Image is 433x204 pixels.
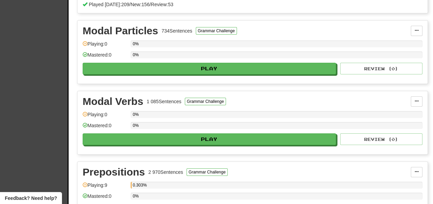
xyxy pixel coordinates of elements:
button: Review (0) [340,133,422,145]
span: New: 156 [131,2,149,7]
div: 1 085 Sentences [147,98,181,105]
div: Playing: 9 [83,182,127,193]
div: 2 970 Sentences [148,169,183,176]
div: Prepositions [83,167,145,177]
button: Grammar Challenge [187,168,228,176]
span: / [149,2,151,7]
span: Open feedback widget [5,195,57,202]
div: Mastered: 0 [83,193,127,204]
span: Played [DATE]: 209 [89,2,129,7]
button: Review (0) [340,63,422,74]
span: Review: 53 [151,2,173,7]
div: Playing: 0 [83,111,127,122]
div: Mastered: 0 [83,122,127,133]
div: Playing: 0 [83,40,127,52]
span: / [129,2,131,7]
div: Mastered: 0 [83,51,127,63]
button: Play [83,133,336,145]
div: Modal Particles [83,26,158,36]
button: Play [83,63,336,74]
button: Grammar Challenge [185,98,226,105]
div: 734 Sentences [161,27,192,34]
button: Grammar Challenge [196,27,237,35]
div: Modal Verbs [83,96,143,107]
